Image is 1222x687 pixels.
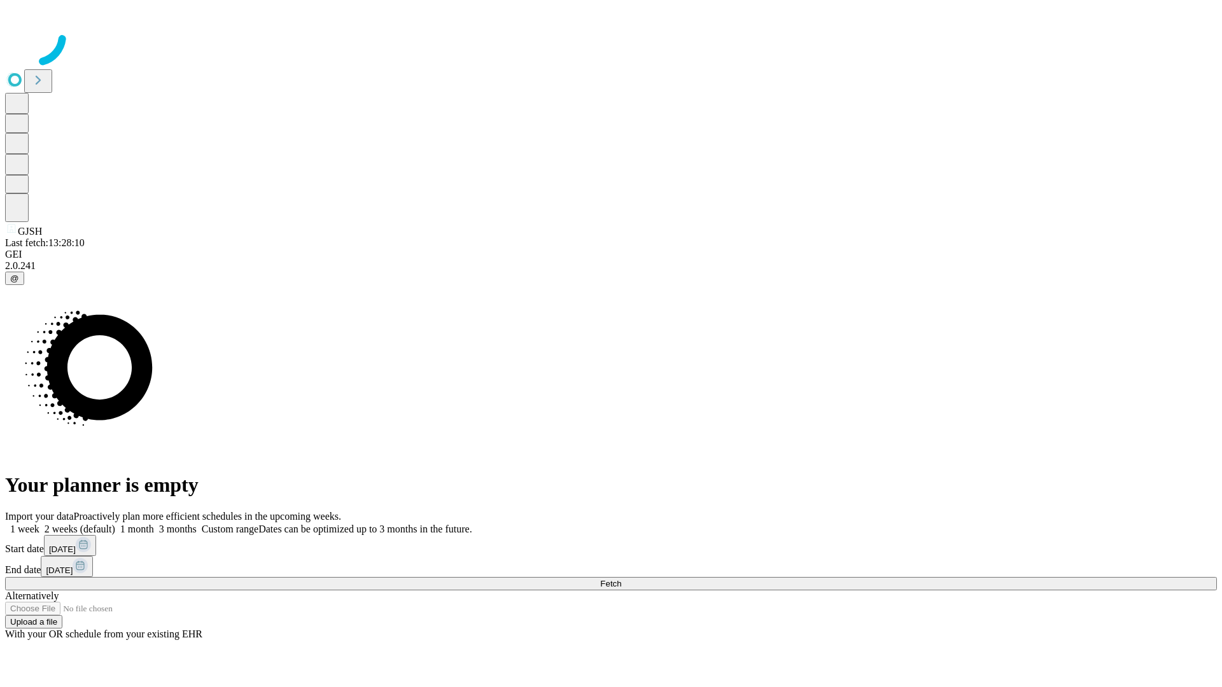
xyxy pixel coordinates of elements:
[5,615,62,628] button: Upload a file
[5,590,59,601] span: Alternatively
[159,524,197,534] span: 3 months
[258,524,472,534] span: Dates can be optimized up to 3 months in the future.
[10,274,19,283] span: @
[5,535,1217,556] div: Start date
[5,628,202,639] span: With your OR schedule from your existing EHR
[120,524,154,534] span: 1 month
[74,511,341,522] span: Proactively plan more efficient schedules in the upcoming weeks.
[5,272,24,285] button: @
[5,237,85,248] span: Last fetch: 13:28:10
[10,524,39,534] span: 1 week
[202,524,258,534] span: Custom range
[44,535,96,556] button: [DATE]
[45,524,115,534] span: 2 weeks (default)
[600,579,621,588] span: Fetch
[5,556,1217,577] div: End date
[5,260,1217,272] div: 2.0.241
[46,566,73,575] span: [DATE]
[49,545,76,554] span: [DATE]
[18,226,42,237] span: GJSH
[5,511,74,522] span: Import your data
[5,249,1217,260] div: GEI
[5,577,1217,590] button: Fetch
[5,473,1217,497] h1: Your planner is empty
[41,556,93,577] button: [DATE]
